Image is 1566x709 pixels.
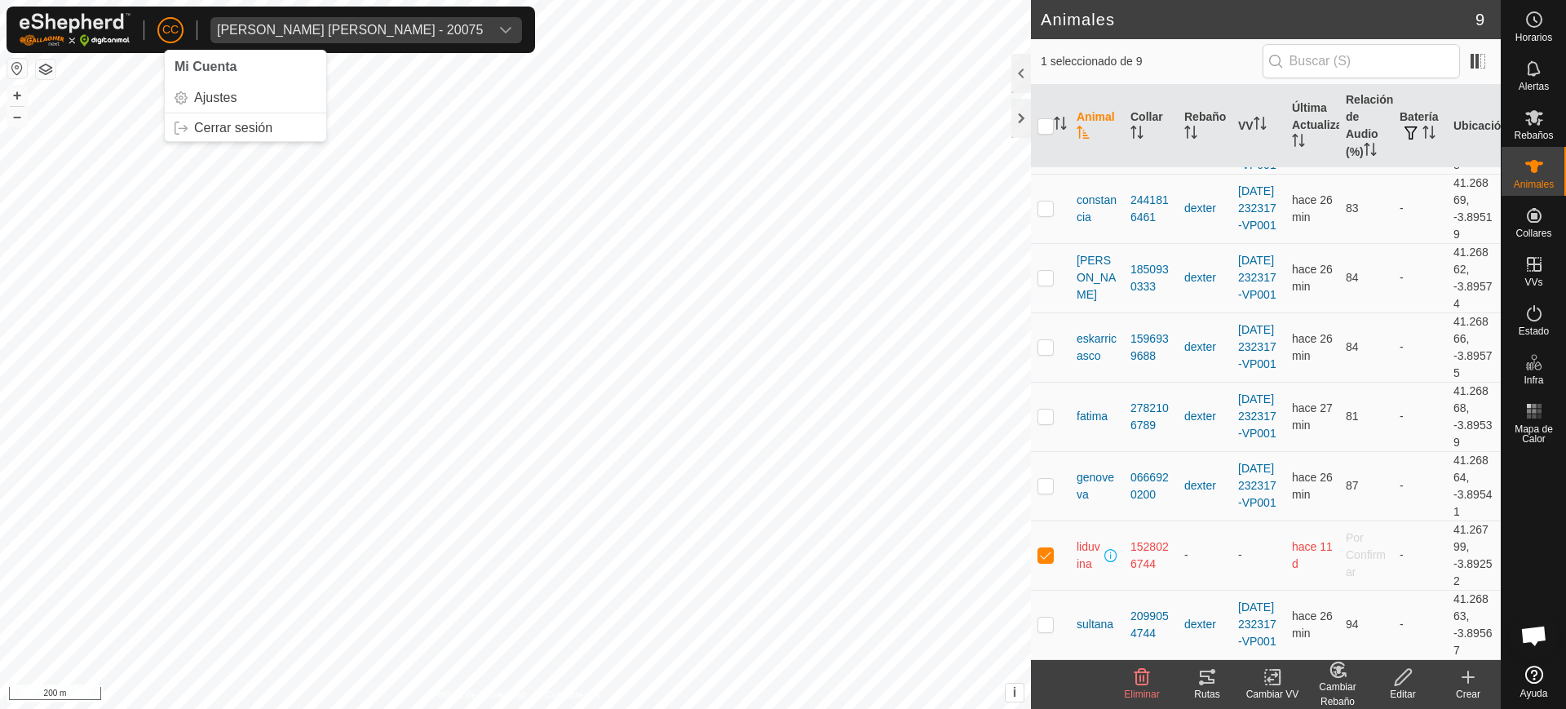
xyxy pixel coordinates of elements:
p-sorticon: Activar para ordenar [1422,128,1435,141]
div: Editar [1370,687,1435,702]
span: 81 [1346,410,1359,423]
span: Rebaños [1514,131,1553,140]
a: [DATE] 232317-VP001 [1238,323,1276,370]
span: 84 [1346,271,1359,284]
a: Ajustes [165,85,326,111]
p-sorticon: Activar para ordenar [1054,119,1067,132]
div: dexter [1184,200,1225,217]
span: Olegario Arranz Rodrigo - 20075 [210,17,489,43]
th: Animal [1070,85,1124,168]
span: i [1013,685,1016,699]
a: Política de Privacidad [431,688,525,702]
td: - [1393,243,1447,312]
button: + [7,86,27,105]
td: - [1393,312,1447,382]
span: Horarios [1515,33,1552,42]
span: 9 [1475,7,1484,32]
div: [PERSON_NAME] [PERSON_NAME] - 20075 [217,24,483,37]
span: Collares [1515,228,1551,238]
span: 18 sept 2025, 8:52 [1292,471,1333,501]
span: Por Confirmar [1346,531,1386,578]
td: 41.26869, -3.89519 [1447,174,1501,243]
p-sorticon: Activar para ordenar [1077,128,1090,141]
span: fatima [1077,408,1108,425]
input: Buscar (S) [1263,44,1460,78]
span: Estado [1519,326,1549,336]
span: 87 [1346,479,1359,492]
span: Mapa de Calor [1506,424,1562,444]
div: Crear [1435,687,1501,702]
button: Capas del Mapa [36,60,55,79]
span: 18 sept 2025, 8:52 [1292,609,1333,640]
div: dexter [1184,269,1225,286]
span: 6 sept 2025, 20:07 [1292,540,1333,570]
div: 2099054744 [1130,608,1171,642]
td: - [1393,382,1447,451]
h2: Animales [1041,10,1475,29]
td: 41.26868, -3.89539 [1447,382,1501,451]
td: - [1393,590,1447,659]
div: 1850930333 [1130,261,1171,295]
th: Última Actualización [1285,85,1339,168]
a: [DATE] 232317-VP001 [1238,184,1276,232]
div: dexter [1184,339,1225,356]
span: Animales [1514,179,1554,189]
td: - [1393,174,1447,243]
div: Chat abierto [1510,611,1559,660]
span: 18 sept 2025, 8:52 [1292,263,1333,293]
div: dexter [1184,477,1225,494]
div: 1528026744 [1130,538,1171,573]
span: genoveva [1077,469,1117,503]
span: Mi Cuenta [175,60,237,73]
span: eskarricasco [1077,330,1117,365]
a: [DATE] 232317-VP001 [1238,124,1276,171]
a: [DATE] 232317-VP001 [1238,600,1276,648]
app-display-virtual-paddock-transition: - [1238,548,1242,561]
a: Cerrar sesión [165,115,326,141]
div: Cambiar Rebaño [1305,680,1370,709]
div: Rutas [1174,687,1240,702]
button: Restablecer Mapa [7,59,27,78]
span: Ayuda [1520,689,1548,698]
div: - [1184,547,1225,564]
span: 94 [1346,618,1359,631]
p-sorticon: Activar para ordenar [1364,145,1377,158]
span: constancia [1077,192,1117,226]
a: Contáctenos [545,688,599,702]
td: 41.26862, -3.89574 [1447,243,1501,312]
span: 84 [1346,340,1359,353]
th: VV [1232,85,1285,168]
p-sorticon: Activar para ordenar [1130,128,1144,141]
span: VVs [1524,277,1542,287]
span: Alertas [1519,82,1549,91]
th: Collar [1124,85,1178,168]
span: Eliminar [1124,689,1159,700]
th: Relación de Audio (%) [1339,85,1393,168]
p-sorticon: Activar para ordenar [1292,136,1305,149]
span: [PERSON_NAME] [1077,252,1117,304]
div: dexter [1184,408,1225,425]
th: Ubicación [1447,85,1501,168]
a: Ayuda [1502,659,1566,705]
td: 41.26866, -3.89575 [1447,312,1501,382]
span: Infra [1524,375,1543,385]
p-sorticon: Activar para ordenar [1184,128,1197,141]
span: Cerrar sesión [194,122,272,135]
td: 41.26864, -3.89541 [1447,451,1501,521]
span: Ajustes [194,91,237,104]
button: i [1006,684,1024,702]
th: Batería [1393,85,1447,168]
span: 18 sept 2025, 8:52 [1292,401,1333,432]
button: – [7,107,27,126]
td: 41.26863, -3.89567 [1447,590,1501,659]
span: CC [162,21,179,38]
div: 2782106789 [1130,400,1171,434]
div: 2441816461 [1130,192,1171,226]
span: 83 [1346,202,1359,215]
span: sultana [1077,616,1113,633]
img: Logo Gallagher [20,13,130,47]
td: - [1393,451,1447,521]
span: 18 sept 2025, 8:52 [1292,193,1333,224]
